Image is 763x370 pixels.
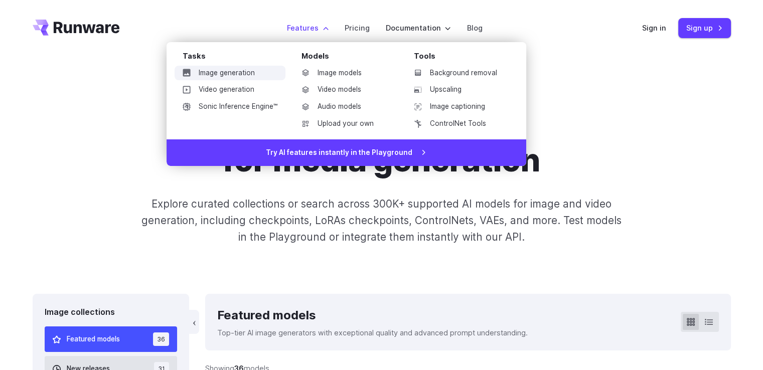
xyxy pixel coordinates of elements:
[175,66,285,81] a: Image generation
[678,18,731,38] a: Sign up
[406,66,510,81] a: Background removal
[33,20,120,36] a: Go to /
[175,99,285,114] a: Sonic Inference Engine™
[293,116,398,131] a: Upload your own
[175,82,285,97] a: Video generation
[45,306,178,319] div: Image collections
[642,22,666,34] a: Sign in
[406,82,510,97] a: Upscaling
[301,50,398,66] div: Models
[189,310,199,334] button: ‹
[293,99,398,114] a: Audio models
[217,327,528,338] p: Top-tier AI image generators with exceptional quality and advanced prompt understanding.
[217,306,528,325] div: Featured models
[102,104,661,179] h1: Explore AI models for media generation
[414,50,510,66] div: Tools
[345,22,370,34] a: Pricing
[293,66,398,81] a: Image models
[406,116,510,131] a: ControlNet Tools
[287,22,329,34] label: Features
[45,326,178,352] button: Featured models 36
[137,196,626,246] p: Explore curated collections or search across 300K+ supported AI models for image and video genera...
[183,50,285,66] div: Tasks
[167,139,526,166] a: Try AI features instantly in the Playground
[467,22,483,34] a: Blog
[67,334,120,345] span: Featured models
[153,332,169,346] span: 36
[386,22,451,34] label: Documentation
[406,99,510,114] a: Image captioning
[293,82,398,97] a: Video models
